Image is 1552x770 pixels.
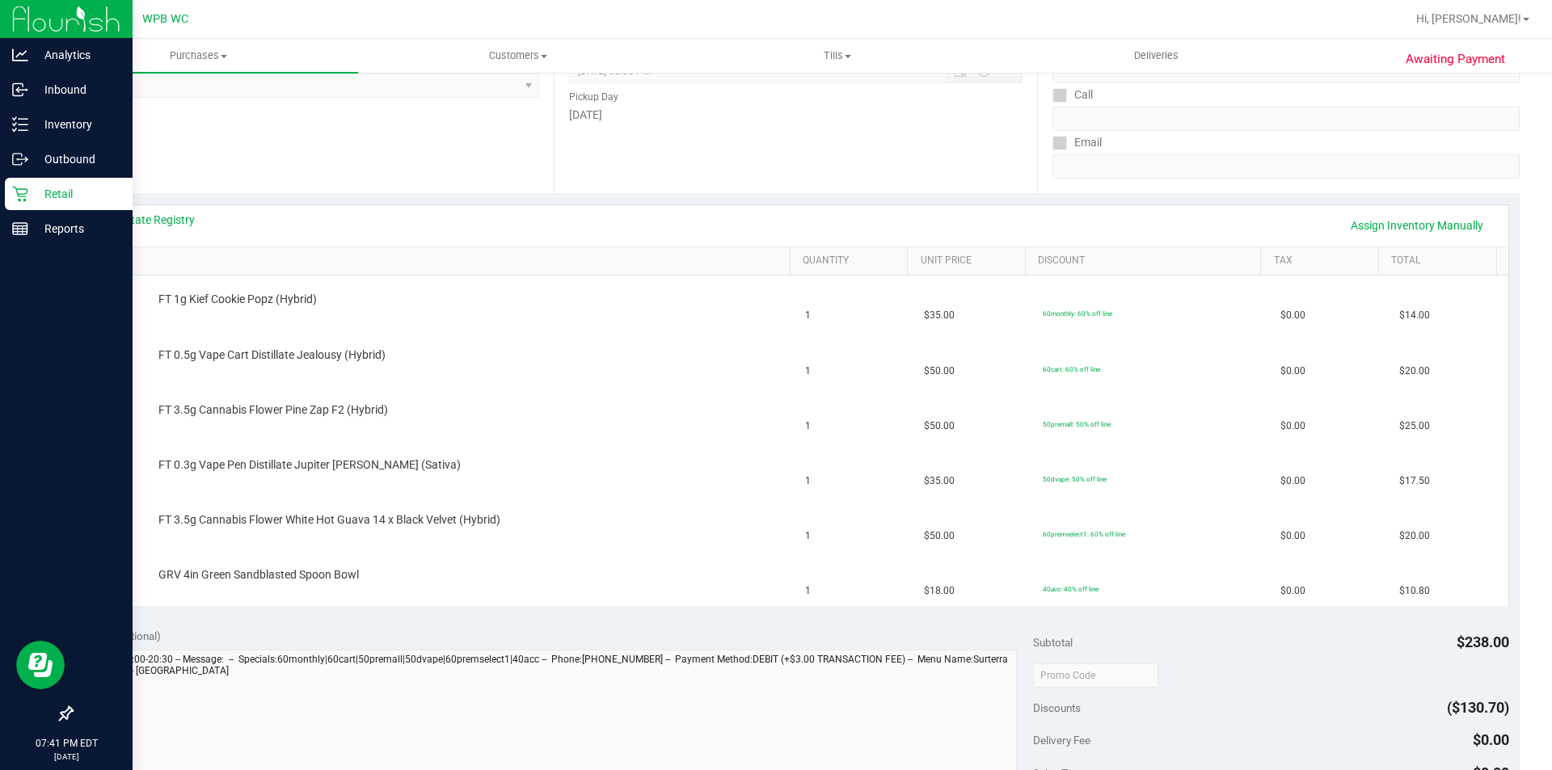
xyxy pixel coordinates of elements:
span: $0.00 [1473,731,1509,748]
p: [DATE] [7,751,125,763]
span: $0.00 [1280,583,1305,599]
span: GRV 4in Green Sandblasted Spoon Bowl [158,567,359,583]
span: 60premselect1: 60% off line [1043,530,1125,538]
inline-svg: Inventory [12,116,28,133]
span: $0.00 [1280,473,1305,489]
span: Delivery Fee [1033,734,1090,747]
a: Quantity [803,255,901,267]
a: Deliveries [997,39,1316,73]
a: Discount [1038,255,1255,267]
label: Pickup Day [569,90,618,104]
span: $0.00 [1280,528,1305,544]
span: $0.00 [1280,364,1305,379]
iframe: Resource center [16,641,65,689]
span: $14.00 [1399,308,1430,323]
span: 60monthly: 60% off line [1043,309,1112,318]
input: Promo Code [1033,663,1158,688]
a: Customers [358,39,677,73]
span: $35.00 [924,308,955,323]
span: $10.80 [1399,583,1430,599]
span: $0.00 [1280,419,1305,434]
span: $50.00 [924,419,955,434]
span: Purchases [39,48,358,63]
span: 60cart: 60% off line [1043,365,1100,373]
p: 07:41 PM EDT [7,736,125,751]
span: $25.00 [1399,419,1430,434]
span: $50.00 [924,364,955,379]
a: Tills [677,39,997,73]
inline-svg: Analytics [12,47,28,63]
span: Tills [678,48,996,63]
a: SKU [95,255,783,267]
div: [DATE] [569,107,1022,124]
span: Discounts [1033,693,1081,722]
a: View State Registry [98,212,195,228]
span: 1 [805,583,811,599]
span: ($130.70) [1447,699,1509,716]
p: Inventory [28,115,125,134]
a: Assign Inventory Manually [1340,212,1494,239]
a: Purchases [39,39,358,73]
p: Retail [28,184,125,204]
span: Hi, [PERSON_NAME]! [1416,12,1521,25]
span: WPB WC [142,12,188,26]
span: $0.00 [1280,308,1305,323]
span: 1 [805,364,811,379]
inline-svg: Outbound [12,151,28,167]
p: Inbound [28,80,125,99]
p: Outbound [28,149,125,169]
span: 1 [805,473,811,489]
span: FT 3.5g Cannabis Flower White Hot Guava 14 x Black Velvet (Hybrid) [158,512,500,528]
span: $20.00 [1399,364,1430,379]
span: 40acc: 40% off line [1043,585,1099,593]
label: Call [1052,83,1093,107]
span: Awaiting Payment [1406,50,1505,69]
span: FT 0.5g Vape Cart Distillate Jealousy (Hybrid) [158,347,386,363]
input: Format: (999) 999-9999 [1052,107,1520,131]
span: $20.00 [1399,528,1430,544]
p: Analytics [28,45,125,65]
span: Subtotal [1033,636,1073,649]
inline-svg: Reports [12,221,28,237]
a: Total [1391,255,1490,267]
span: Deliveries [1112,48,1200,63]
span: FT 3.5g Cannabis Flower Pine Zap F2 (Hybrid) [158,402,388,418]
span: FT 1g Kief Cookie Popz (Hybrid) [158,292,317,307]
span: 1 [805,308,811,323]
span: $35.00 [924,473,955,489]
span: 1 [805,528,811,544]
span: $50.00 [924,528,955,544]
p: Reports [28,219,125,238]
a: Tax [1274,255,1373,267]
span: $238.00 [1457,633,1509,650]
span: 50premall: 50% off line [1043,420,1111,428]
span: Customers [359,48,677,63]
label: Email [1052,131,1102,154]
inline-svg: Inbound [12,82,28,98]
span: FT 0.3g Vape Pen Distillate Jupiter [PERSON_NAME] (Sativa) [158,457,461,473]
a: Unit Price [921,255,1019,267]
span: $17.50 [1399,473,1430,489]
span: $18.00 [924,583,955,599]
span: 1 [805,419,811,434]
span: 50dvape: 50% off line [1043,475,1107,483]
inline-svg: Retail [12,186,28,202]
